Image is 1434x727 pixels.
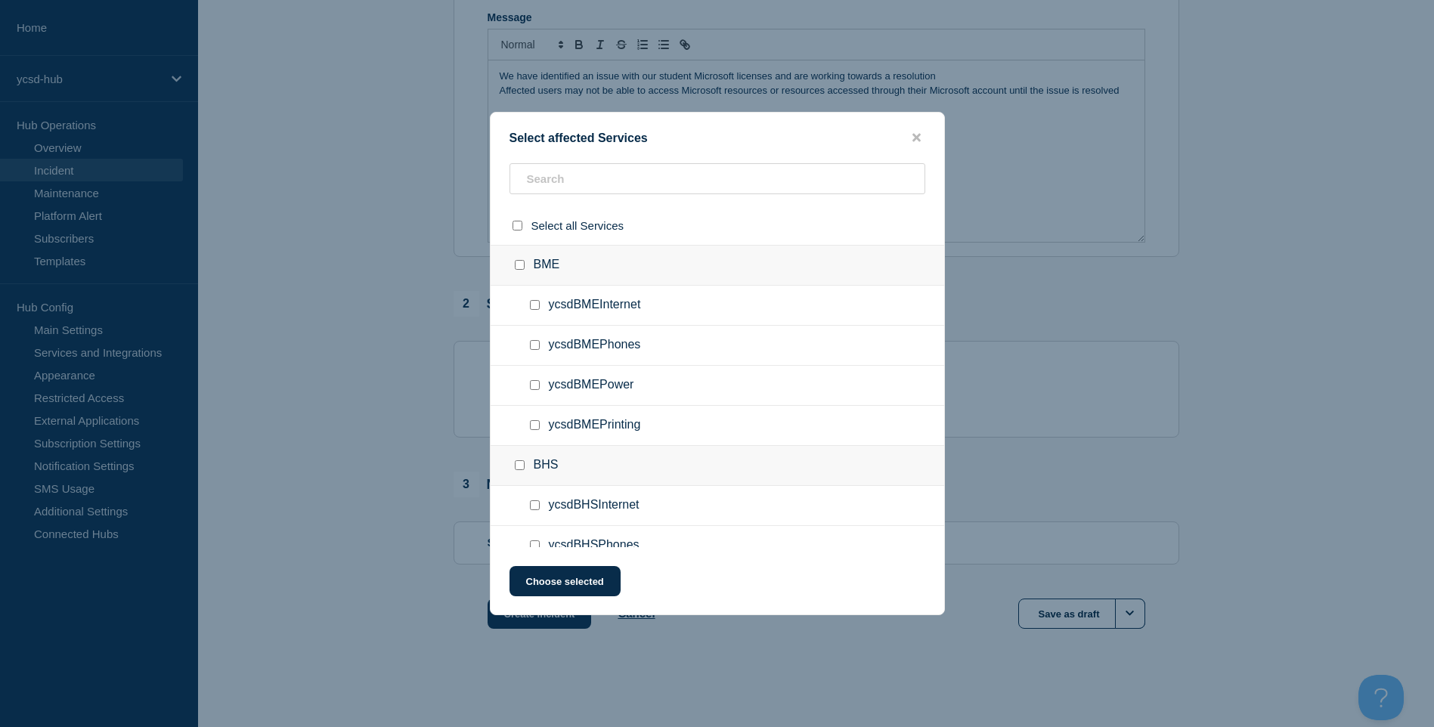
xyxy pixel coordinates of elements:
div: BHS [491,446,944,486]
input: BME checkbox [515,260,525,270]
input: ycsdBMEInternet checkbox [530,300,540,310]
input: ycsdBMEPrinting checkbox [530,420,540,430]
input: ycsdBHSPhones checkbox [530,540,540,550]
span: ycsdBHSPhones [549,538,640,553]
span: ycsdBMEPower [549,378,634,393]
div: BME [491,245,944,286]
input: ycsdBHSInternet checkbox [530,500,540,510]
input: ycsdBMEPhones checkbox [530,340,540,350]
input: ycsdBMEPower checkbox [530,380,540,390]
input: select all checkbox [513,221,522,230]
span: ycsdBMEInternet [549,298,641,313]
span: ycsdBMEPrinting [549,418,641,433]
span: ycsdBMEPhones [549,338,641,353]
input: Search [509,163,925,194]
input: BHS checkbox [515,460,525,470]
span: Select all Services [531,219,624,232]
div: Select affected Services [491,131,944,145]
button: close button [908,131,925,145]
span: ycsdBHSInternet [549,498,640,513]
button: Choose selected [509,566,621,596]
